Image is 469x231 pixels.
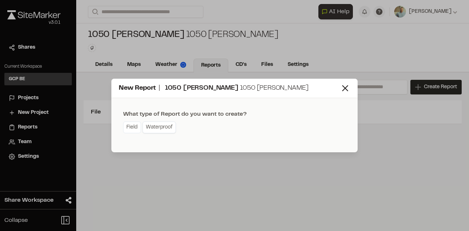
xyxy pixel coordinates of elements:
a: Waterproof [143,122,176,133]
span: 1050 [PERSON_NAME] [240,85,309,91]
div: New Report [119,83,340,93]
a: Field [123,122,141,133]
div: What type of Report do you want to create? [123,110,247,119]
span: 1050 [PERSON_NAME] [165,85,239,91]
span: | [159,85,160,91]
